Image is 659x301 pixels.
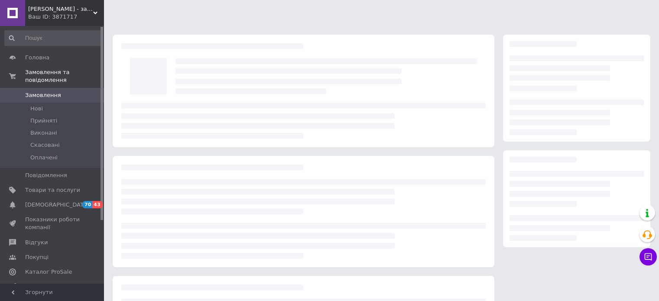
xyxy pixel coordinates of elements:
span: Замовлення [25,91,61,99]
span: Відгуки [25,239,48,246]
span: Нові [30,105,43,113]
div: Ваш ID: 3871717 [28,13,104,21]
span: Товари та послуги [25,186,80,194]
span: Rick - запчастини та аксесуари до побутової техніки. [28,5,93,13]
span: 43 [92,201,102,208]
span: Показники роботи компанії [25,216,80,231]
span: Покупці [25,253,49,261]
span: Каталог ProSale [25,268,72,276]
span: Скасовані [30,141,60,149]
span: Замовлення та повідомлення [25,68,104,84]
span: Аналітика [25,283,55,291]
span: [DEMOGRAPHIC_DATA] [25,201,89,209]
span: Головна [25,54,49,61]
span: 70 [82,201,92,208]
span: Прийняті [30,117,57,125]
span: Повідомлення [25,172,67,179]
span: Виконані [30,129,57,137]
button: Чат з покупцем [640,248,657,265]
span: Оплачені [30,154,58,162]
input: Пошук [4,30,102,46]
